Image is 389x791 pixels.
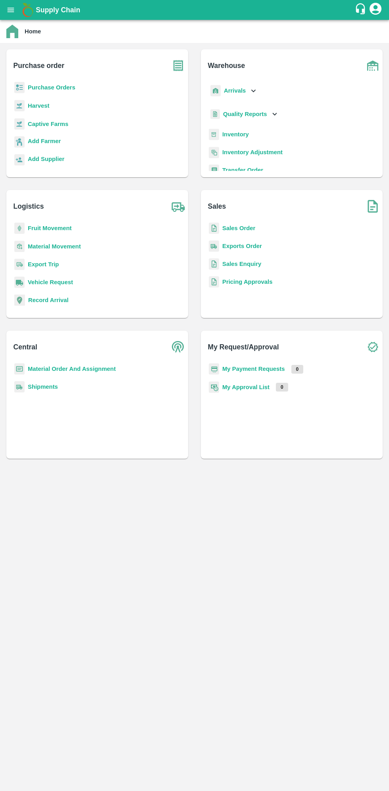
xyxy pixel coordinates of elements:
a: Vehicle Request [28,279,73,285]
div: customer-support [354,3,368,17]
a: Supply Chain [36,4,354,16]
img: vehicle [14,277,25,288]
img: shipments [209,240,219,252]
img: material [14,240,25,252]
img: soSales [363,196,383,216]
img: inventory [209,147,219,158]
a: Material Order And Assignment [28,366,116,372]
a: Pricing Approvals [222,279,272,285]
a: Fruit Movement [28,225,72,231]
img: central [168,337,188,357]
img: purchase [168,56,188,76]
a: Material Movement [28,243,81,250]
p: 0 [276,383,288,392]
img: approval [209,381,219,393]
div: account of current user [368,2,383,18]
a: Harvest [28,103,49,109]
button: open drawer [2,1,20,19]
a: Add Farmer [28,137,61,147]
img: truck [168,196,188,216]
b: Arrivals [224,87,246,94]
a: Inventory [222,131,249,138]
b: Supply Chain [36,6,80,14]
p: 0 [291,365,304,374]
a: Sales Enquiry [222,261,261,267]
img: payment [209,363,219,375]
img: sales [209,223,219,234]
a: Inventory Adjustment [222,149,283,155]
a: My Approval List [222,384,270,390]
img: delivery [14,259,25,270]
b: Central [13,341,37,353]
a: Captive Farms [28,121,68,127]
img: qualityReport [210,109,220,119]
img: supplier [14,154,25,166]
a: Transfer Order [222,167,263,173]
img: shipments [14,381,25,393]
b: Home [25,28,41,35]
b: Add Supplier [28,156,64,162]
img: whInventory [209,129,219,140]
b: Sales [208,201,226,212]
a: Purchase Orders [28,84,75,91]
img: centralMaterial [14,363,25,375]
img: reciept [14,82,25,93]
a: Record Arrival [28,297,69,303]
a: My Payment Requests [222,366,285,372]
b: Logistics [13,201,44,212]
div: Quality Reports [209,106,279,122]
b: Warehouse [208,60,245,71]
img: sales [209,276,219,288]
b: Add Farmer [28,138,61,144]
img: recordArrival [14,295,25,306]
b: Purchase order [13,60,64,71]
a: Sales Order [222,225,255,231]
b: Quality Reports [223,111,267,117]
img: whTransfer [209,165,219,176]
img: logo [20,2,36,18]
a: Exports Order [222,243,262,249]
img: harvest [14,100,25,112]
div: Arrivals [209,82,258,100]
img: sales [209,258,219,270]
img: fruit [14,223,25,234]
a: Shipments [28,384,58,390]
a: Export Trip [28,261,59,268]
img: whArrival [210,85,221,97]
img: warehouse [363,56,383,76]
a: Add Supplier [28,155,64,165]
img: check [363,337,383,357]
img: home [6,25,18,38]
img: harvest [14,118,25,130]
img: farmer [14,136,25,148]
b: My Request/Approval [208,341,279,353]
